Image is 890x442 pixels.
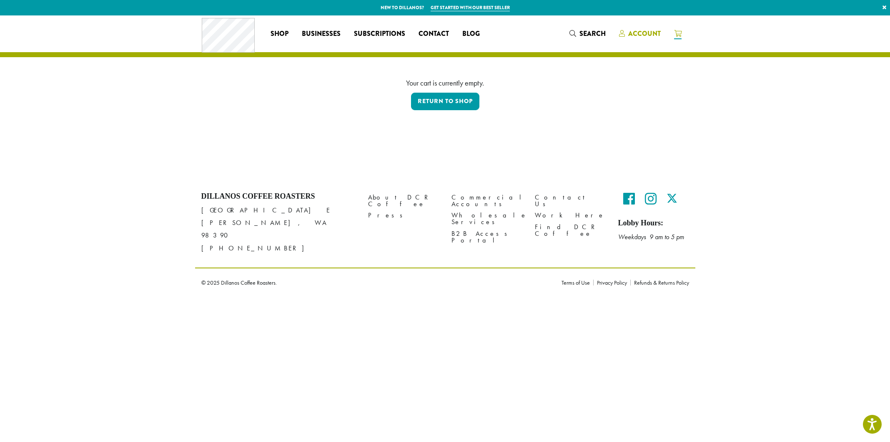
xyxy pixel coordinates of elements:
a: Wholesale Services [451,210,522,228]
a: Terms of Use [562,280,593,285]
a: Privacy Policy [593,280,630,285]
a: Find DCR Coffee [535,221,606,239]
h4: Dillanos Coffee Roasters [201,192,356,201]
p: © 2025 Dillanos Coffee Roasters. [201,280,549,285]
a: Search [563,27,612,40]
span: Account [628,29,661,38]
em: Weekdays 9 am to 5 pm [618,232,684,241]
span: Shop [271,29,288,39]
span: Contact [419,29,449,39]
span: Search [579,29,606,38]
a: Contact Us [535,192,606,210]
a: Get started with our best seller [431,4,510,11]
a: Work Here [535,210,606,221]
p: [GEOGRAPHIC_DATA] E [PERSON_NAME], WA 98390 [PHONE_NUMBER] [201,204,356,254]
a: Press [368,210,439,221]
h5: Lobby Hours: [618,219,689,228]
span: Businesses [302,29,341,39]
a: About DCR Coffee [368,192,439,210]
span: Blog [462,29,480,39]
span: Subscriptions [354,29,405,39]
a: Refunds & Returns Policy [630,280,689,285]
div: Your cart is currently empty. [208,77,683,88]
a: Commercial Accounts [451,192,522,210]
a: Shop [264,27,295,40]
a: Return to shop [411,93,479,110]
a: B2B Access Portal [451,228,522,246]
